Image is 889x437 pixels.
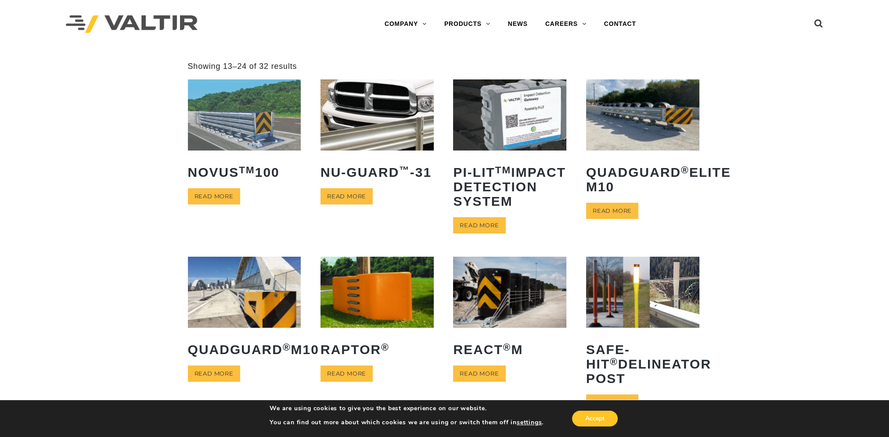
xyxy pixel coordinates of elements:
[188,365,240,382] a: Read more about “QuadGuard® M10”
[453,336,566,363] h2: REACT M
[188,188,240,204] a: Read more about “NOVUSTM 100”
[595,15,645,33] a: CONTACT
[188,257,301,363] a: QuadGuard®M10
[572,411,618,426] button: Accept
[586,158,699,201] h2: QuadGuard Elite M10
[188,336,301,363] h2: QuadGuard M10
[270,419,543,426] p: You can find out more about which cookies we are using or switch them off in .
[381,342,389,353] sup: ®
[610,356,618,367] sup: ®
[320,79,434,186] a: NU-GUARD™-31
[586,394,638,411] a: Read more about “Safe-Hit® Delineator Post”
[188,158,301,186] h2: NOVUS 100
[453,158,566,215] h2: PI-LIT Impact Detection System
[320,188,373,204] a: Read more about “NU-GUARD™-31”
[586,203,638,219] a: Read more about “QuadGuard® Elite M10”
[320,336,434,363] h2: RAPTOR
[453,365,505,382] a: Read more about “REACT® M”
[453,257,566,363] a: REACT®M
[188,61,297,72] p: Showing 13–24 of 32 results
[453,217,505,233] a: Read more about “PI-LITTM Impact Detection System”
[436,15,499,33] a: PRODUCTS
[503,342,511,353] sup: ®
[586,336,699,392] h2: Safe-Hit Delineator Post
[586,79,699,200] a: QuadGuard®Elite M10
[399,165,410,176] sup: ™
[499,15,536,33] a: NEWS
[536,15,595,33] a: CAREERS
[320,158,434,186] h2: NU-GUARD -31
[453,79,566,215] a: PI-LITTMImpact Detection System
[320,365,373,382] a: Read more about “RAPTOR®”
[495,165,511,176] sup: TM
[66,15,198,33] img: Valtir
[320,257,434,363] a: RAPTOR®
[188,79,301,186] a: NOVUSTM100
[239,165,255,176] sup: TM
[270,405,543,412] p: We are using cookies to give you the best experience on our website.
[681,165,689,176] sup: ®
[376,15,436,33] a: COMPANY
[517,419,542,426] button: settings
[586,257,699,392] a: Safe-Hit®Delineator Post
[283,342,291,353] sup: ®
